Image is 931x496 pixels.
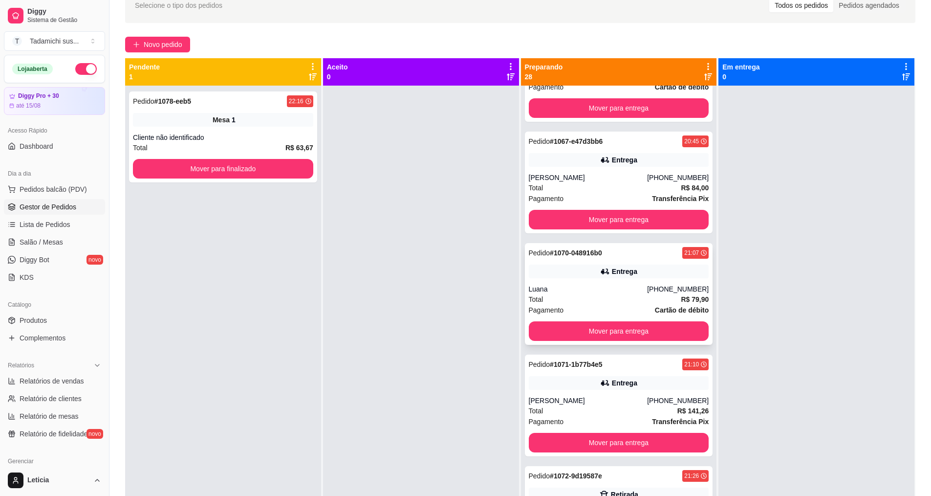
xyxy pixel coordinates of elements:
[4,408,105,424] a: Relatório de mesas
[144,39,182,50] span: Novo pedido
[4,453,105,469] div: Gerenciar
[27,476,89,485] span: Leticia
[133,142,148,153] span: Total
[529,284,648,294] div: Luana
[20,237,63,247] span: Salão / Mesas
[125,37,190,52] button: Novo pedido
[16,102,41,110] article: até 15/08
[529,305,564,316] span: Pagamento
[20,411,79,421] span: Relatório de mesas
[4,270,105,285] a: KDS
[655,83,709,91] strong: Cartão de débito
[529,249,550,257] span: Pedido
[529,193,564,204] span: Pagamento
[4,469,105,492] button: Leticia
[529,416,564,427] span: Pagamento
[327,72,348,82] p: 0
[647,173,709,182] div: [PHONE_NUMBER]
[20,141,53,151] span: Dashboard
[529,294,543,305] span: Total
[20,184,87,194] span: Pedidos balcão (PDV)
[20,202,76,212] span: Gestor de Pedidos
[12,36,22,46] span: T
[4,234,105,250] a: Salão / Mesas
[677,407,709,415] strong: R$ 141,26
[612,155,637,165] div: Entrega
[655,306,709,314] strong: Cartão de débito
[20,220,70,229] span: Lista de Pedidos
[129,72,160,82] p: 1
[232,115,236,125] div: 1
[18,92,59,100] article: Diggy Pro + 30
[4,391,105,406] a: Relatório de clientes
[529,173,648,182] div: [PERSON_NAME]
[550,361,602,368] strong: # 1071-1b77b4e5
[4,123,105,138] div: Acesso Rápido
[285,144,313,152] strong: R$ 63,67
[4,313,105,328] a: Produtos
[129,62,160,72] p: Pendente
[529,98,709,118] button: Mover para entrega
[154,97,192,105] strong: # 1078-eeb5
[652,418,709,426] strong: Transferência Pix
[612,267,637,276] div: Entrega
[681,184,709,192] strong: R$ 84,00
[529,210,709,229] button: Mover para entrega
[681,295,709,303] strong: R$ 79,90
[529,137,550,145] span: Pedido
[4,4,105,27] a: DiggySistema de Gestão
[20,394,82,404] span: Relatório de clientes
[4,252,105,268] a: Diggy Botnovo
[529,82,564,92] span: Pagamento
[550,137,603,145] strong: # 1067-e47d3bb6
[529,361,550,368] span: Pedido
[133,159,313,179] button: Mover para finalizado
[133,133,313,142] div: Cliente não identificado
[652,195,709,203] strong: Transferência Pix
[12,64,53,74] div: Loja aberta
[75,63,97,75] button: Alterar Status
[4,31,105,51] button: Select a team
[722,62,759,72] p: Em entrega
[4,199,105,215] a: Gestor de Pedidos
[20,376,84,386] span: Relatórios de vendas
[27,16,101,24] span: Sistema de Gestão
[20,272,34,282] span: KDS
[529,396,648,406] div: [PERSON_NAME]
[20,429,87,439] span: Relatório de fidelidade
[213,115,230,125] span: Mesa
[4,373,105,389] a: Relatórios de vendas
[327,62,348,72] p: Aceito
[27,7,101,16] span: Diggy
[4,297,105,313] div: Catálogo
[20,255,49,265] span: Diggy Bot
[684,361,699,368] div: 21:10
[8,361,34,369] span: Relatórios
[4,181,105,197] button: Pedidos balcão (PDV)
[4,426,105,442] a: Relatório de fidelidadenovo
[289,97,303,105] div: 22:16
[133,97,154,105] span: Pedido
[4,138,105,154] a: Dashboard
[20,316,47,325] span: Produtos
[550,472,602,480] strong: # 1072-9d19587e
[4,217,105,232] a: Lista de Pedidos
[4,166,105,181] div: Dia a dia
[529,406,543,416] span: Total
[684,137,699,145] div: 20:45
[529,472,550,480] span: Pedido
[647,284,709,294] div: [PHONE_NUMBER]
[4,330,105,346] a: Complementos
[647,396,709,406] div: [PHONE_NUMBER]
[30,36,79,46] div: Tadamichi sus ...
[525,72,563,82] p: 28
[612,378,637,388] div: Entrega
[133,41,140,48] span: plus
[529,433,709,452] button: Mover para entrega
[4,87,105,115] a: Diggy Pro + 30até 15/08
[550,249,602,257] strong: # 1070-048916b0
[525,62,563,72] p: Preparando
[684,472,699,480] div: 21:26
[529,321,709,341] button: Mover para entrega
[20,333,65,343] span: Complementos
